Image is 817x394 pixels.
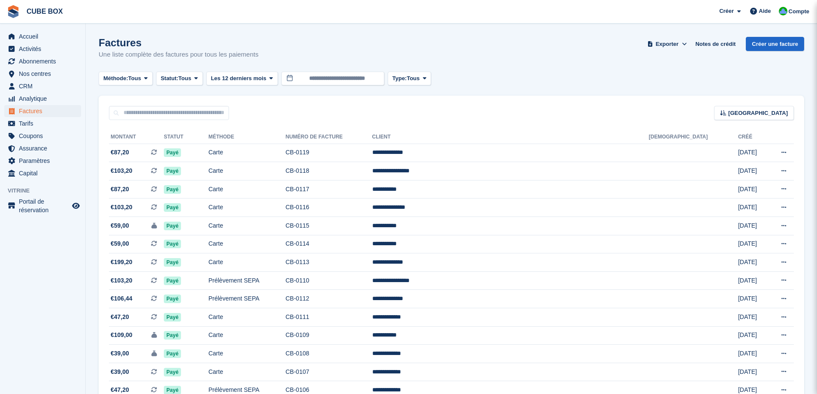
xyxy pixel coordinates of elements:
span: Créer [719,7,734,15]
span: Factures [19,105,70,117]
a: menu [4,117,81,129]
td: [DATE] [738,271,767,290]
span: Les 12 derniers mois [211,74,266,83]
span: Coupons [19,130,70,142]
a: Créer une facture [746,37,804,51]
td: [DATE] [738,345,767,363]
td: Carte [208,144,286,162]
td: Carte [208,363,286,381]
a: Boutique d'aperçu [71,201,81,211]
td: CB-0115 [286,217,372,235]
td: CB-0114 [286,235,372,253]
img: Cube Box [779,7,787,15]
span: Capital [19,167,70,179]
td: CB-0111 [286,308,372,327]
a: menu [4,167,81,179]
td: [DATE] [738,290,767,308]
a: CUBE BOX [23,4,66,18]
a: Notes de crédit [692,37,739,51]
th: Numéro de facture [286,130,372,144]
span: €103,20 [111,203,133,212]
th: Client [372,130,649,144]
td: CB-0116 [286,199,372,217]
td: CB-0108 [286,345,372,363]
th: Créé [738,130,767,144]
a: menu [4,30,81,42]
a: menu [4,105,81,117]
span: €47,20 [111,313,129,322]
td: [DATE] [738,199,767,217]
span: €87,20 [111,185,129,194]
img: stora-icon-8386f47178a22dfd0bd8f6a31ec36ba5ce8667c1dd55bd0f319d3a0aa187defe.svg [7,5,20,18]
td: [DATE] [738,308,767,327]
span: Payé [164,240,181,248]
span: Payé [164,331,181,340]
th: Statut [164,130,208,144]
span: Aide [759,7,771,15]
a: menu [4,55,81,67]
span: Vitrine [8,186,85,195]
th: [DEMOGRAPHIC_DATA] [649,130,738,144]
th: Méthode [208,130,286,144]
td: [DATE] [738,144,767,162]
button: Les 12 derniers mois [206,72,278,86]
td: [DATE] [738,180,767,199]
td: CB-0119 [286,144,372,162]
span: €39,00 [111,349,129,358]
td: Carte [208,199,286,217]
td: CB-0113 [286,253,372,272]
td: Prélèvement SEPA [208,271,286,290]
span: Assurance [19,142,70,154]
button: Type: Tous [388,72,431,86]
span: €109,00 [111,331,133,340]
span: Payé [164,295,181,303]
span: Portail de réservation [19,197,70,214]
span: Payé [164,185,181,194]
span: Activités [19,43,70,55]
span: Exporter [656,40,678,48]
td: [DATE] [738,162,767,180]
td: Carte [208,235,286,253]
span: Compte [789,7,809,16]
span: Type: [392,74,407,83]
td: Carte [208,180,286,199]
span: Abonnements [19,55,70,67]
td: Prélèvement SEPA [208,290,286,308]
span: €106,44 [111,294,133,303]
span: €103,20 [111,166,133,175]
td: [DATE] [738,235,767,253]
a: menu [4,68,81,80]
span: Nos centres [19,68,70,80]
td: CB-0107 [286,363,372,381]
button: Statut: Tous [156,72,203,86]
span: Payé [164,148,181,157]
td: CB-0118 [286,162,372,180]
td: Carte [208,308,286,327]
th: Montant [109,130,164,144]
p: Une liste complète des factures pour tous les paiements [99,50,259,60]
span: Tous [178,74,191,83]
span: Tarifs [19,117,70,129]
a: menu [4,93,81,105]
span: €87,20 [111,148,129,157]
td: Carte [208,217,286,235]
span: [GEOGRAPHIC_DATA] [728,109,788,117]
a: menu [4,130,81,142]
td: Carte [208,326,286,345]
span: Paramètres [19,155,70,167]
span: €103,20 [111,276,133,285]
span: Payé [164,277,181,285]
a: menu [4,155,81,167]
a: menu [4,80,81,92]
td: [DATE] [738,217,767,235]
span: Analytique [19,93,70,105]
span: Payé [164,258,181,267]
button: Exporter [645,37,688,51]
td: Carte [208,162,286,180]
td: [DATE] [738,253,767,272]
td: CB-0109 [286,326,372,345]
span: €59,00 [111,221,129,230]
span: Payé [164,203,181,212]
span: €199,20 [111,258,133,267]
span: Payé [164,368,181,376]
